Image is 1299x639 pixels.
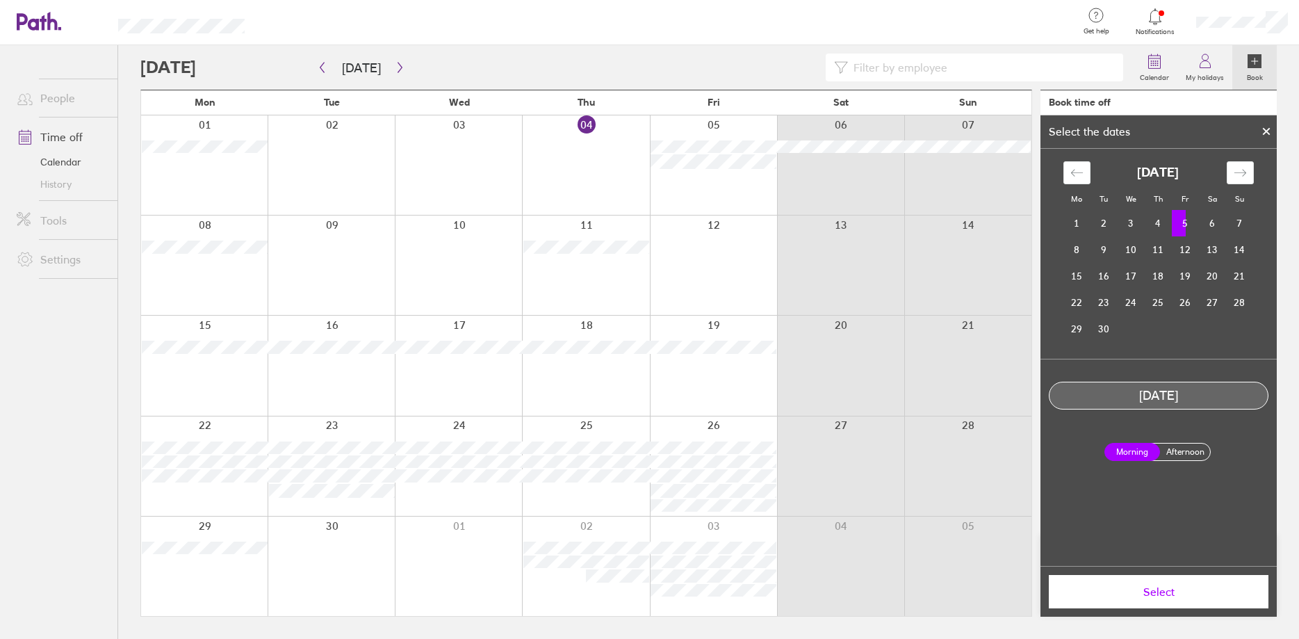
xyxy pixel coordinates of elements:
span: Sat [833,97,849,108]
td: Selected. Friday, September 5, 2025 [1172,210,1199,236]
div: Select the dates [1040,125,1138,138]
td: Monday, September 22, 2025 [1063,289,1090,316]
td: Thursday, September 18, 2025 [1145,263,1172,289]
td: Saturday, September 27, 2025 [1199,289,1226,316]
div: [DATE] [1049,389,1268,403]
td: Monday, September 1, 2025 [1063,210,1090,236]
a: Tools [6,207,117,234]
span: Fri [708,97,720,108]
td: Sunday, September 14, 2025 [1226,236,1253,263]
td: Wednesday, September 17, 2025 [1118,263,1145,289]
a: Time off [6,123,117,151]
div: Move forward to switch to the next month. [1227,161,1254,184]
td: Wednesday, September 10, 2025 [1118,236,1145,263]
label: My holidays [1177,70,1232,82]
td: Thursday, September 4, 2025 [1145,210,1172,236]
small: Th [1154,194,1163,204]
td: Wednesday, September 3, 2025 [1118,210,1145,236]
label: Morning [1104,443,1160,461]
td: Saturday, September 6, 2025 [1199,210,1226,236]
span: Tue [324,97,340,108]
td: Friday, September 19, 2025 [1172,263,1199,289]
td: Tuesday, September 30, 2025 [1090,316,1118,342]
small: Mo [1071,194,1082,204]
a: History [6,173,117,195]
td: Friday, September 26, 2025 [1172,289,1199,316]
div: Move backward to switch to the previous month. [1063,161,1090,184]
label: Calendar [1131,70,1177,82]
td: Monday, September 29, 2025 [1063,316,1090,342]
td: Tuesday, September 2, 2025 [1090,210,1118,236]
td: Friday, September 12, 2025 [1172,236,1199,263]
td: Wednesday, September 24, 2025 [1118,289,1145,316]
button: [DATE] [331,56,392,79]
span: Sun [959,97,977,108]
td: Saturday, September 13, 2025 [1199,236,1226,263]
a: Calendar [6,151,117,173]
a: My holidays [1177,45,1232,90]
strong: [DATE] [1137,165,1179,180]
td: Thursday, September 25, 2025 [1145,289,1172,316]
td: Sunday, September 21, 2025 [1226,263,1253,289]
a: People [6,84,117,112]
td: Tuesday, September 23, 2025 [1090,289,1118,316]
small: Tu [1100,194,1108,204]
button: Select [1049,575,1268,608]
small: We [1126,194,1136,204]
small: Sa [1208,194,1217,204]
td: Monday, September 15, 2025 [1063,263,1090,289]
td: Tuesday, September 16, 2025 [1090,263,1118,289]
span: Wed [449,97,470,108]
span: Thu [578,97,595,108]
small: Fr [1182,194,1188,204]
td: Sunday, September 28, 2025 [1226,289,1253,316]
div: Calendar [1048,149,1269,359]
td: Tuesday, September 9, 2025 [1090,236,1118,263]
input: Filter by employee [848,54,1115,81]
a: Calendar [1131,45,1177,90]
span: Notifications [1133,28,1178,36]
div: Book time off [1049,97,1111,108]
td: Thursday, September 11, 2025 [1145,236,1172,263]
span: Mon [195,97,215,108]
span: Select [1059,585,1259,598]
a: Book [1232,45,1277,90]
td: Sunday, September 7, 2025 [1226,210,1253,236]
td: Saturday, September 20, 2025 [1199,263,1226,289]
a: Settings [6,245,117,273]
a: Notifications [1133,7,1178,36]
td: Monday, September 8, 2025 [1063,236,1090,263]
label: Afternoon [1157,444,1213,460]
label: Book [1239,70,1271,82]
span: Get help [1074,27,1119,35]
small: Su [1235,194,1244,204]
